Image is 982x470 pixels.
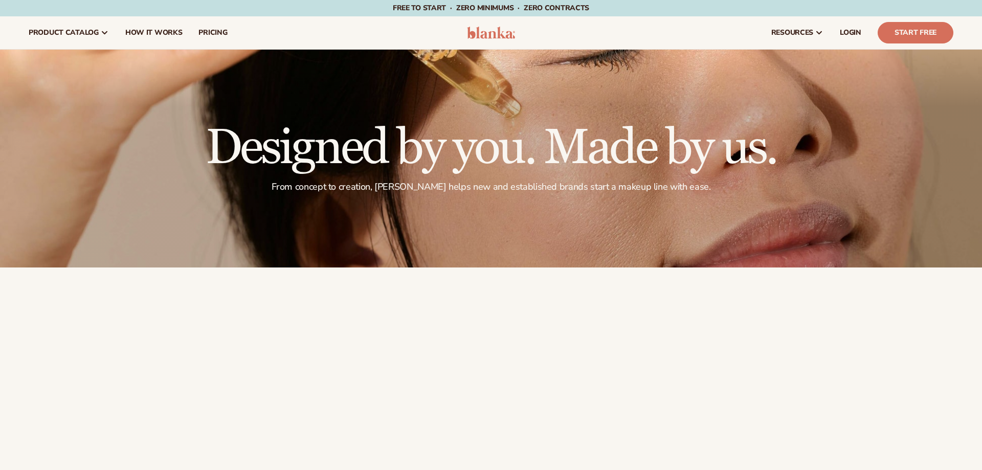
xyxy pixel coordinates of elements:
[29,29,99,37] span: product catalog
[832,16,869,49] a: LOGIN
[125,29,183,37] span: How It Works
[393,3,589,13] span: Free to start · ZERO minimums · ZERO contracts
[198,29,227,37] span: pricing
[771,29,813,37] span: resources
[840,29,861,37] span: LOGIN
[763,16,832,49] a: resources
[206,124,777,173] h1: Designed by you. Made by us.
[117,16,191,49] a: How It Works
[467,27,516,39] img: logo
[20,16,117,49] a: product catalog
[190,16,235,49] a: pricing
[878,22,953,43] a: Start Free
[206,181,777,193] p: From concept to creation, [PERSON_NAME] helps new and established brands start a makeup line with...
